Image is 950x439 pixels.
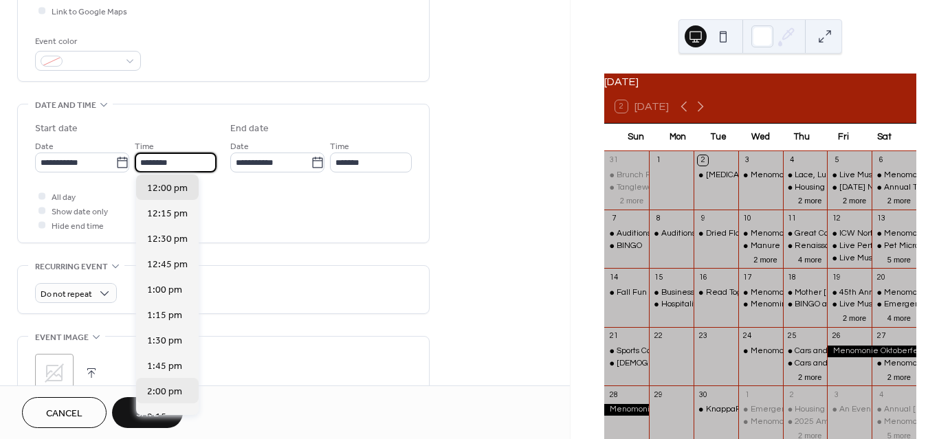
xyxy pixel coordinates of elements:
[751,240,808,252] div: Manure [DATE]
[783,299,828,311] div: BINGO at the Moose Lodge
[604,358,649,370] div: St. Joseph's Church 3v3 Basketball Games
[147,308,182,323] span: 1:15 pm
[742,214,753,224] div: 10
[793,370,827,382] button: 2 more
[46,407,82,421] span: Cancel
[615,124,656,151] div: Sun
[751,287,893,299] div: Menomonie [PERSON_NAME] Market
[147,385,182,399] span: 2:00 pm
[882,253,916,264] button: 5 more
[35,98,96,113] span: Date and time
[694,170,738,181] div: Dementia P.A.C.T. Training
[230,122,269,136] div: End date
[787,331,797,341] div: 25
[795,404,848,416] div: Housing Clinic
[147,207,188,221] span: 12:15 pm
[147,359,182,374] span: 1:45 pm
[147,181,188,196] span: 12:00 pm
[694,228,738,240] div: Dried Floral Hanging Workshop
[649,287,694,299] div: Business After Hours
[706,228,822,240] div: Dried Floral Hanging Workshop
[35,34,138,49] div: Event color
[787,272,797,282] div: 18
[617,240,642,252] div: BINGO
[653,214,663,224] div: 8
[751,346,893,357] div: Menomonie [PERSON_NAME] Market
[608,214,619,224] div: 7
[837,194,872,205] button: 2 more
[656,124,698,151] div: Mon
[831,272,841,282] div: 19
[882,311,916,323] button: 4 more
[827,228,872,240] div: ICW North Presents: September to Dismember
[617,287,698,299] div: Fall Fun Vendor Show
[698,390,708,400] div: 30
[783,346,828,357] div: Cars and Caffeine
[787,390,797,400] div: 2
[872,170,916,181] div: Menomonie Farmer's Market
[827,404,872,416] div: An Evening With William Kent Krueger
[35,122,78,136] div: Start date
[653,390,663,400] div: 29
[604,228,649,240] div: Auditions for White Christmas
[837,311,872,323] button: 2 more
[608,155,619,166] div: 31
[147,232,188,247] span: 12:30 pm
[698,214,708,224] div: 9
[738,404,783,416] div: Emergency Preparedness Class For Seniors
[827,182,872,194] div: Friday Night Lights Fun Show
[52,219,104,234] span: Hide end time
[827,170,872,181] div: Live Music: Crystal + Milz Acoustic Duo
[781,124,822,151] div: Thu
[738,228,783,240] div: Menomonie Farmer's Market
[783,404,828,416] div: Housing Clinic
[649,228,694,240] div: Auditions for White Christmas
[738,170,783,181] div: Menomonie Farmer's Market
[827,299,872,311] div: Live Music: Hap and Hawk
[882,370,916,382] button: 2 more
[649,299,694,311] div: Hospitality Nights with Chef Stacy
[783,240,828,252] div: Renaissance in the Park: Ellsworth
[136,407,159,421] span: Save
[22,397,107,428] a: Cancel
[742,155,753,166] div: 3
[882,194,916,205] button: 2 more
[783,170,828,181] div: Lace, Lumber, and Legacy: A Menomonie Mansions and Afternoon Tea Tour
[831,214,841,224] div: 12
[738,416,783,428] div: Menomonie Farmer's Market
[604,287,649,299] div: Fall Fun Vendor Show
[617,358,794,370] div: [DEMOGRAPHIC_DATA] 3v3 Basketball Games
[617,170,683,181] div: Brunch Feat. TBD
[147,283,182,297] span: 1:00 pm
[653,272,663,282] div: 15
[617,182,727,194] div: Tanglewood Dart Tournament
[608,390,619,400] div: 28
[653,155,663,166] div: 1
[147,258,188,272] span: 12:45 pm
[742,390,753,400] div: 1
[738,299,783,311] div: Menomin Wailers: Sea Shanty Sing-along
[35,354,74,392] div: ;
[787,155,797,166] div: 4
[706,404,786,416] div: KnappaPatch Market
[827,346,916,357] div: Menomonie Oktoberfest
[698,155,708,166] div: 2
[783,358,828,370] div: Cars and Caffeine
[694,287,738,299] div: Read Together, Rise Together Book Club
[795,358,863,370] div: Cars and Caffeine
[608,272,619,282] div: 14
[827,287,872,299] div: 45th Annual Punky Manor Challenge of Champions
[751,170,893,181] div: Menomonie [PERSON_NAME] Market
[864,124,905,151] div: Sat
[604,182,649,194] div: Tanglewood Dart Tournament
[35,330,89,345] span: Event image
[661,299,833,311] div: Hospitality Nights with Chef [PERSON_NAME]
[742,331,753,341] div: 24
[608,331,619,341] div: 21
[795,182,848,194] div: Housing Clinic
[52,205,108,219] span: Show date only
[740,124,781,151] div: Wed
[872,228,916,240] div: Menomonie Farmer's Market
[783,416,828,428] div: 2025 Amazing Race
[876,155,886,166] div: 6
